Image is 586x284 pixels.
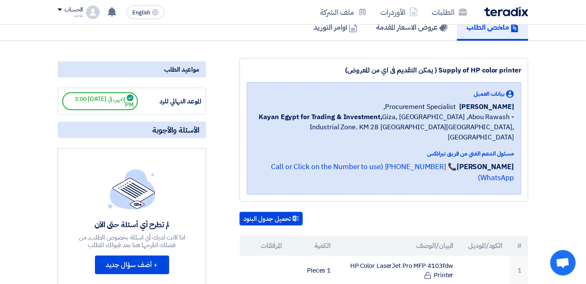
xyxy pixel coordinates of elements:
button: تحميل جدول البنود [240,212,303,226]
div: لم تطرح أي أسئلة حتى الآن [70,220,194,229]
div: اذا كانت لديك أي اسئلة بخصوص الطلب, من فضلك اطرحها هنا بعد قبولك للطلب [70,234,194,249]
strong: [PERSON_NAME] [457,161,514,172]
a: 📞 [PHONE_NUMBER] (Call or Click on the Number to use WhatsApp) [271,161,514,183]
th: الكمية [289,236,338,256]
span: Giza, [GEOGRAPHIC_DATA] ,Abou Rawash - Industrial Zone. KM 28 [GEOGRAPHIC_DATA][GEOGRAPHIC_DATA],... [254,112,514,142]
th: المرفقات [240,236,289,256]
img: profile_test.png [86,6,100,19]
div: مسئول الدعم الفني من فريق تيرادكس [254,149,514,158]
a: عروض الأسعار المقدمة [367,14,457,41]
div: Open chat [550,250,576,276]
span: إنتهي في [DATE] 3:00 PM [62,92,138,110]
th: البيان/الوصف [338,236,460,256]
span: [PERSON_NAME] [459,102,514,112]
span: Procurement Specialist, [384,102,456,112]
div: الموعد النهائي للرد [138,97,201,106]
img: empty_state_list.svg [108,169,156,209]
h5: أوامر التوريد [313,22,357,32]
th: الكود/الموديل [460,236,510,256]
b: Kayan Egypt for Trading & Investment, [259,112,382,122]
h5: عروض الأسعار المقدمة [376,22,448,32]
a: ملخص الطلب [457,14,528,41]
img: Teradix logo [484,7,528,17]
button: English [127,6,164,19]
a: أوامر التوريد [304,14,367,41]
div: الحساب [64,6,83,14]
th: # [510,236,529,256]
span: الأسئلة والأجوبة [152,125,199,135]
div: مواعيد الطلب [58,61,206,78]
div: ماجد [58,13,83,18]
a: الأوردرات [374,2,425,22]
button: + أضف سؤال جديد [95,256,169,274]
span: بيانات العميل [474,89,505,98]
a: ملف الشركة [313,2,374,22]
h5: ملخص الطلب [466,22,519,32]
div: Supply of HP color printer ( يمكن التقديم فى اي من المعروض) [247,65,521,75]
a: الطلبات [425,2,474,22]
span: English [132,10,150,16]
